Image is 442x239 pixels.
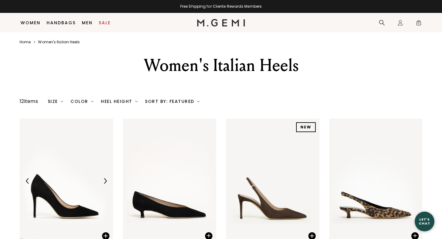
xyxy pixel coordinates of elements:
[48,99,63,104] div: Size
[197,19,245,26] img: M.Gemi
[99,20,111,25] a: Sale
[415,217,434,225] div: Let's Chat
[102,178,108,184] img: Next Arrow
[101,99,138,104] div: Heel Height
[25,178,30,184] img: Previous Arrow
[82,20,93,25] a: Men
[91,100,93,103] img: chevron-down.svg
[197,100,200,103] img: chevron-down.svg
[416,21,422,27] span: 0
[296,122,316,132] div: NEW
[135,100,138,103] img: chevron-down.svg
[47,20,76,25] a: Handbags
[61,100,63,103] img: chevron-down.svg
[38,40,80,45] a: Women's italian heels
[21,20,40,25] a: Women
[20,98,38,105] div: 12 items
[115,54,327,76] div: Women's Italian Heels
[70,99,93,104] div: Color
[145,99,200,104] div: Sort By: Featured
[20,40,31,45] a: Home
